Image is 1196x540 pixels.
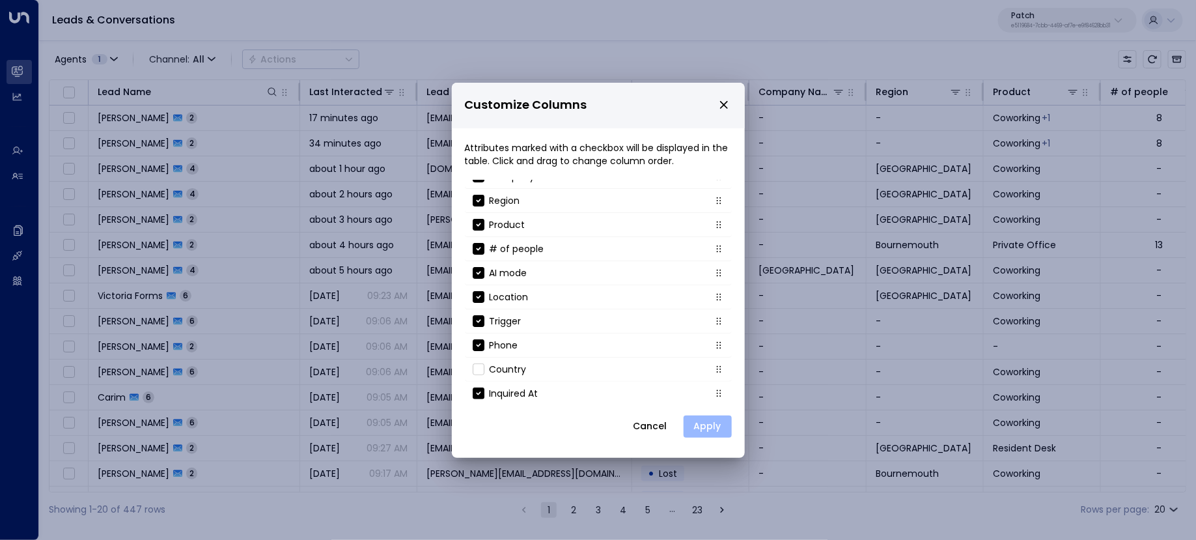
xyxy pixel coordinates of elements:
button: Apply [684,416,732,438]
button: close [718,99,730,111]
p: Country [490,363,527,376]
p: Phone [490,339,518,352]
span: Customize Columns [465,96,587,115]
p: Attributes marked with a checkbox will be displayed in the table. Click and drag to change column... [465,141,732,167]
button: Cancel [622,415,678,438]
p: Location [490,291,529,304]
p: Trigger [490,315,522,328]
p: Inquired At [490,387,538,400]
p: AI mode [490,266,527,279]
p: Product [490,218,525,231]
p: Region [490,194,520,207]
p: # of people [490,242,544,255]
